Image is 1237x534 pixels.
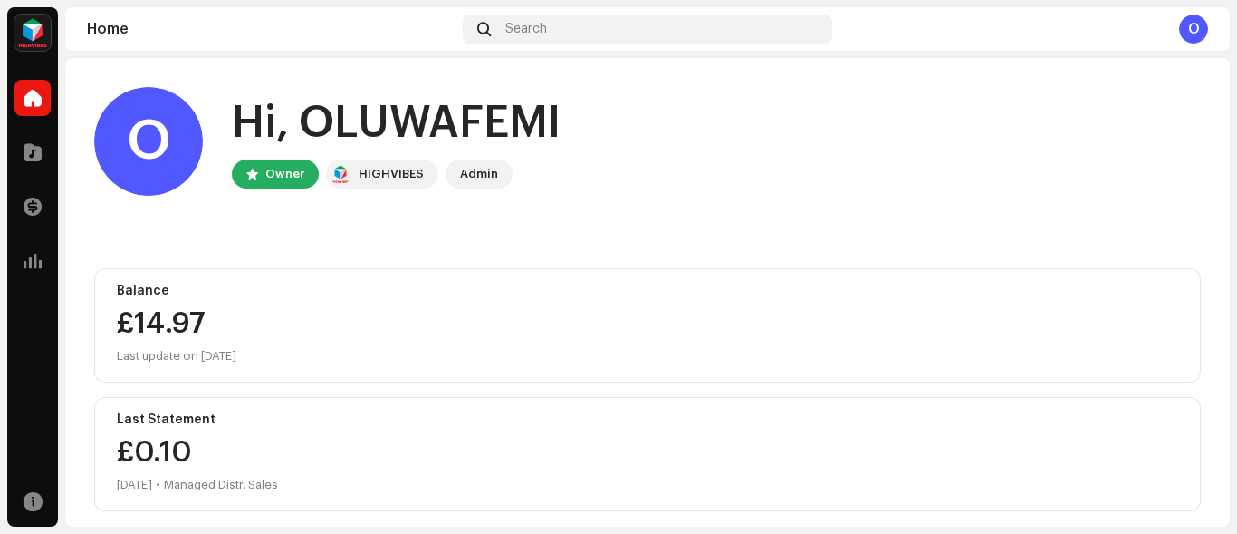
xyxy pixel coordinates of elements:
div: Balance [117,284,1178,298]
div: Hi, OLUWAFEMI [232,94,561,152]
img: feab3aad-9b62-475c-8caf-26f15a9573ee [14,15,51,51]
div: O [1179,15,1208,44]
div: O [94,87,203,196]
re-o-card-value: Balance [94,268,1201,383]
img: feab3aad-9b62-475c-8caf-26f15a9573ee [330,163,351,185]
span: Search [505,22,547,36]
div: [DATE] [117,474,152,496]
div: HIGHVIBES [359,163,424,185]
re-o-card-value: Last Statement [94,397,1201,511]
div: Managed Distr. Sales [164,474,278,496]
div: Home [87,22,455,36]
div: • [156,474,160,496]
div: Owner [265,163,304,185]
div: Last Statement [117,413,1178,427]
div: Last update on [DATE] [117,345,1178,367]
div: Admin [460,163,498,185]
